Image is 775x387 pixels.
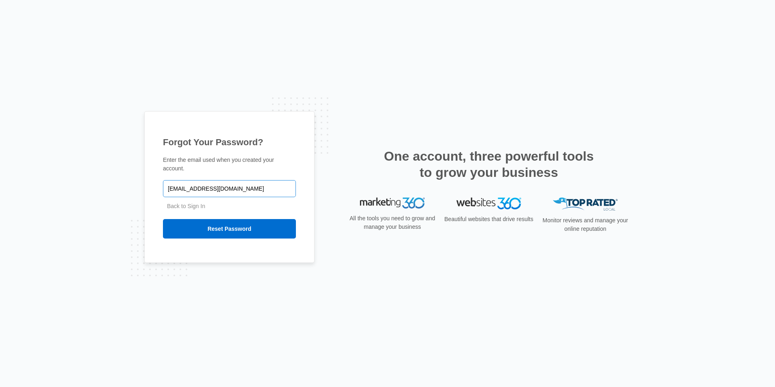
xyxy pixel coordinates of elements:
[381,148,596,181] h2: One account, three powerful tools to grow your business
[347,214,438,231] p: All the tools you need to grow and manage your business
[553,198,618,211] img: Top Rated Local
[360,198,425,209] img: Marketing 360
[163,156,296,173] p: Enter the email used when you created your account.
[456,198,521,209] img: Websites 360
[163,219,296,239] input: Reset Password
[163,135,296,149] h1: Forgot Your Password?
[167,203,205,209] a: Back to Sign In
[540,216,631,233] p: Monitor reviews and manage your online reputation
[163,180,296,197] input: Email
[443,215,534,224] p: Beautiful websites that drive results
